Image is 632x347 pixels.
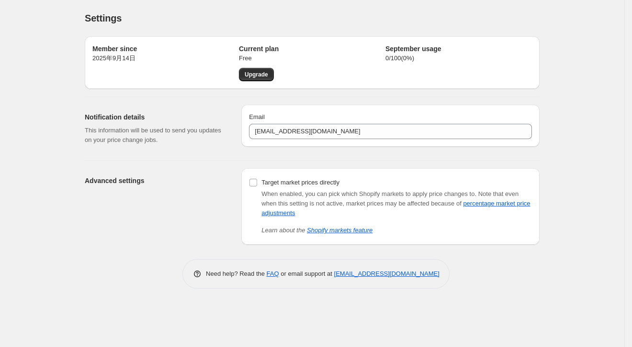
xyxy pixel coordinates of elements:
a: [EMAIL_ADDRESS][DOMAIN_NAME] [334,270,440,277]
a: Upgrade [239,68,274,81]
span: When enabled, you can pick which Shopify markets to apply price changes to. [261,190,476,197]
p: 2025年9月14日 [92,54,239,63]
a: FAQ [267,270,279,277]
h2: September usage [385,44,532,54]
span: Target market prices directly [261,179,339,186]
h2: Member since [92,44,239,54]
p: Free [239,54,385,63]
h2: Current plan [239,44,385,54]
a: Shopify markets feature [307,227,372,234]
span: Note that even when this setting is not active, market prices may be affected because of [261,190,530,217]
span: Settings [85,13,122,23]
i: Learn about the [261,227,372,234]
span: or email support at [279,270,334,277]
span: Email [249,113,265,120]
p: This information will be used to send you updates on your price change jobs. [85,126,226,145]
p: 0 / 100 ( 0 %) [385,54,532,63]
h2: Advanced settings [85,176,226,185]
h2: Notification details [85,112,226,122]
span: Upgrade [245,71,268,78]
span: Need help? Read the [206,270,267,277]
